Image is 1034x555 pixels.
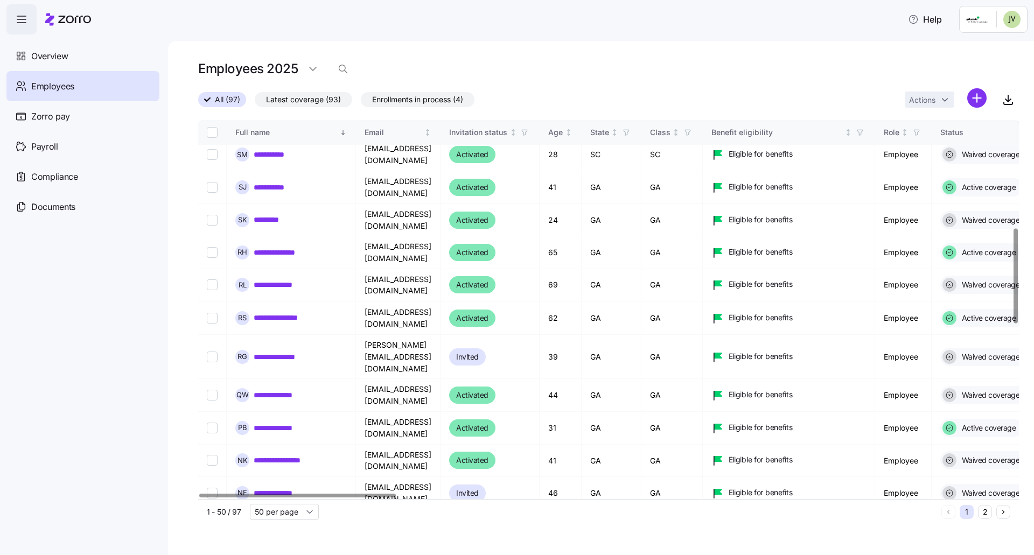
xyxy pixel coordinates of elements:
[650,127,670,138] div: Class
[540,120,582,145] th: AgeNot sorted
[441,120,540,145] th: Invitation statusNot sorted
[207,507,241,517] span: 1 - 50 / 97
[959,455,1020,466] span: Waived coverage
[198,60,298,77] h1: Employees 2025
[540,236,582,269] td: 65
[703,120,875,145] th: Benefit eligibilityNot sorted
[959,313,1016,324] span: Active coverage
[237,353,247,360] span: R G
[266,93,341,107] span: Latest coverage (93)
[641,379,703,411] td: GA
[207,182,218,193] input: Select record 15
[237,151,248,158] span: S M
[641,236,703,269] td: GA
[356,171,441,204] td: [EMAIL_ADDRESS][DOMAIN_NAME]
[31,170,78,184] span: Compliance
[456,278,488,291] span: Activated
[31,110,70,123] span: Zorro pay
[641,269,703,301] td: GA
[960,505,974,519] button: 1
[711,127,843,138] div: Benefit eligibility
[966,13,988,26] img: Employer logo
[540,171,582,204] td: 41
[456,312,488,325] span: Activated
[729,149,793,159] span: Eligible for benefits
[356,301,441,335] td: [EMAIL_ADDRESS][DOMAIN_NAME]
[641,477,703,509] td: GA
[959,215,1020,226] span: Waived coverage
[641,120,703,145] th: ClassNot sorted
[540,269,582,301] td: 69
[908,13,942,26] span: Help
[456,454,488,467] span: Activated
[237,457,248,464] span: N K
[1003,11,1021,28] img: 7b627d26069b1d68c8e926fca6b2c269
[424,129,431,136] div: Not sorted
[641,412,703,445] td: GA
[582,120,641,145] th: StateNot sorted
[31,140,58,153] span: Payroll
[356,445,441,477] td: [EMAIL_ADDRESS][DOMAIN_NAME]
[641,301,703,335] td: GA
[456,389,488,402] span: Activated
[365,127,422,138] div: Email
[548,127,563,138] div: Age
[875,120,932,145] th: RoleNot sorted
[582,379,641,411] td: GA
[356,236,441,269] td: [EMAIL_ADDRESS][DOMAIN_NAME]
[909,96,935,104] span: Actions
[237,489,247,496] span: N F
[207,247,218,258] input: Select record 17
[31,80,74,93] span: Employees
[207,352,218,362] input: Select record 20
[207,390,218,401] input: Select record 21
[582,171,641,204] td: GA
[207,313,218,324] input: Select record 19
[207,215,218,226] input: Select record 16
[959,390,1020,401] span: Waived coverage
[239,282,247,289] span: R L
[31,200,75,214] span: Documents
[959,352,1020,362] span: Waived coverage
[356,335,441,379] td: [PERSON_NAME][EMAIL_ADDRESS][DOMAIN_NAME]
[6,161,159,192] a: Compliance
[875,445,932,477] td: Employee
[449,127,507,138] div: Invitation status
[611,129,618,136] div: Not sorted
[6,71,159,101] a: Employees
[875,335,932,379] td: Employee
[540,335,582,379] td: 39
[238,314,247,321] span: R S
[582,445,641,477] td: GA
[729,247,793,257] span: Eligible for benefits
[844,129,852,136] div: Not sorted
[540,138,582,171] td: 28
[565,129,572,136] div: Not sorted
[540,204,582,236] td: 24
[540,477,582,509] td: 46
[456,246,488,259] span: Activated
[729,487,793,498] span: Eligible for benefits
[582,204,641,236] td: GA
[978,505,992,519] button: 2
[959,149,1020,160] span: Waived coverage
[31,50,68,63] span: Overview
[582,412,641,445] td: GA
[582,335,641,379] td: GA
[959,488,1020,498] span: Waived coverage
[899,9,951,30] button: Help
[590,127,609,138] div: State
[582,477,641,509] td: GA
[884,127,899,138] div: Role
[238,424,247,431] span: P B
[875,138,932,171] td: Employee
[641,445,703,477] td: GA
[207,149,218,160] input: Select record 14
[6,131,159,161] a: Payroll
[356,412,441,445] td: [EMAIL_ADDRESS][DOMAIN_NAME]
[996,505,1010,519] button: Next page
[540,412,582,445] td: 31
[959,247,1016,258] span: Active coverage
[207,423,218,433] input: Select record 22
[6,101,159,131] a: Zorro pay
